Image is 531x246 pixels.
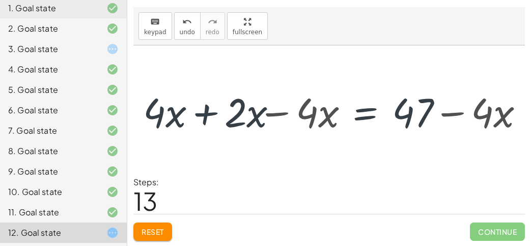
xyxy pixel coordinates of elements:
i: Task started. [106,43,119,55]
div: 10. Goal state [8,186,90,198]
div: 1. Goal state [8,2,90,14]
i: Task finished and correct. [106,145,119,157]
label: Steps: [133,177,159,187]
i: Task finished and correct. [106,84,119,96]
div: 8. Goal state [8,145,90,157]
i: Task finished and correct. [106,125,119,137]
div: 12. Goal state [8,227,90,239]
span: Reset [142,227,164,236]
button: undoundo [174,12,201,40]
i: keyboard [150,16,160,28]
div: 4. Goal state [8,63,90,76]
i: undo [182,16,192,28]
div: 11. Goal state [8,206,90,218]
i: Task finished and correct. [106,2,119,14]
i: Task started. [106,227,119,239]
i: redo [208,16,217,28]
button: fullscreen [227,12,268,40]
i: Task finished and correct. [106,206,119,218]
span: 13 [133,185,157,216]
div: 3. Goal state [8,43,90,55]
div: 2. Goal state [8,22,90,35]
button: Reset [133,223,172,241]
button: keyboardkeypad [138,12,172,40]
i: Task finished and correct. [106,22,119,35]
i: Task finished and correct. [106,165,119,178]
div: 7. Goal state [8,125,90,137]
span: keypad [144,29,166,36]
span: redo [206,29,219,36]
span: undo [180,29,195,36]
div: 9. Goal state [8,165,90,178]
i: Task finished and correct. [106,63,119,76]
div: 5. Goal state [8,84,90,96]
div: 6. Goal state [8,104,90,116]
i: Task finished and correct. [106,186,119,198]
span: fullscreen [233,29,262,36]
i: Task finished and correct. [106,104,119,116]
button: redoredo [200,12,225,40]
